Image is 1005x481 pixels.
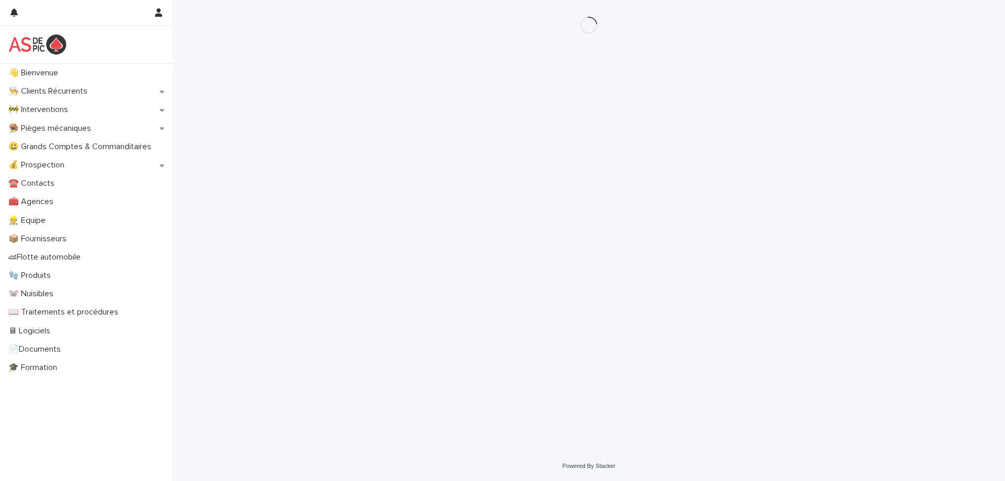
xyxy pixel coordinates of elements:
[4,326,59,336] p: 🖥 Logiciels
[4,216,54,226] p: 👷 Equipe
[4,142,160,152] p: 😃 Grands Comptes & Commanditaires
[4,124,99,133] p: 🪤 Pièges mécaniques
[4,105,76,115] p: 🚧 Interventions
[4,160,73,170] p: 💰 Prospection
[8,34,66,55] img: yKcqic14S0S6KrLdrqO6
[4,363,65,373] p: 🎓 Formation
[562,463,615,469] a: Powered By Stacker
[4,178,63,188] p: ☎️ Contacts
[4,271,59,281] p: 🧤 Produits
[4,68,66,78] p: 👋 Bienvenue
[4,307,127,317] p: 📖 Traitements et procédures
[4,86,96,96] p: 👨‍🍳 Clients Récurrents
[4,197,62,207] p: 🧰 Agences
[4,289,62,299] p: 🐭 Nuisibles
[4,234,75,244] p: 📦 Fournisseurs
[4,252,89,262] p: 🏎Flotte automobile
[4,344,69,354] p: 📄Documents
